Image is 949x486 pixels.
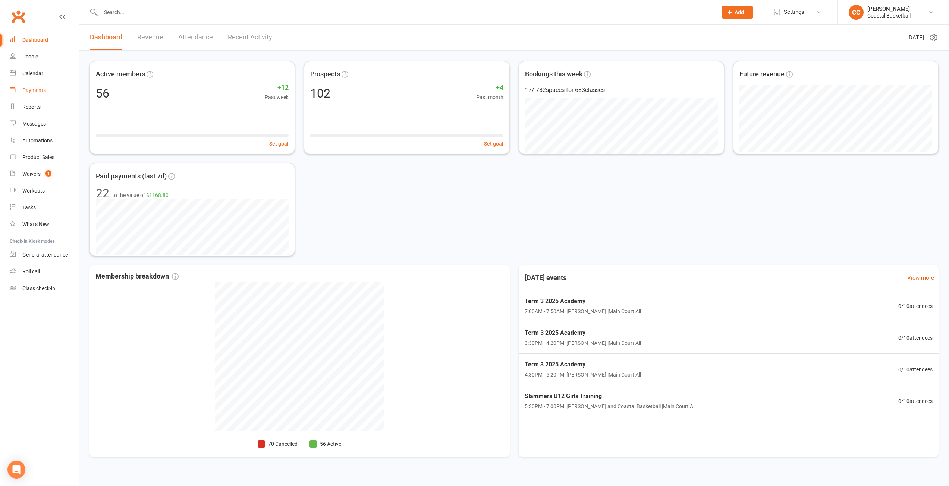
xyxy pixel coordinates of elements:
[10,65,79,82] a: Calendar
[9,7,28,26] a: Clubworx
[258,440,298,448] li: 70 Cancelled
[525,391,695,401] span: Slammers U12 Girls Training
[739,69,785,80] span: Future revenue
[310,88,330,99] div: 102
[22,285,55,291] div: Class check-in
[10,216,79,233] a: What's New
[10,199,79,216] a: Tasks
[265,82,289,93] span: +12
[476,82,503,93] span: +4
[525,296,641,306] span: Term 3 2025 Academy
[525,328,641,338] span: Term 3 2025 Academy
[722,6,753,19] button: Add
[525,402,695,410] span: 5:30PM - 7:00PM | [PERSON_NAME] and Coastal Basketball | Main Court All
[10,115,79,132] a: Messages
[309,440,341,448] li: 56 Active
[90,25,122,50] a: Dashboard
[96,187,109,199] div: 22
[96,88,109,99] div: 56
[22,171,41,177] div: Waivers
[96,69,145,80] span: Active members
[22,188,45,194] div: Workouts
[867,6,911,12] div: [PERSON_NAME]
[22,269,40,274] div: Roll call
[7,461,25,479] div: Open Intercom Messenger
[98,7,712,18] input: Search...
[476,93,503,101] span: Past month
[867,12,911,19] div: Coastal Basketball
[735,9,744,15] span: Add
[525,339,641,347] span: 3:30PM - 4:20PM | [PERSON_NAME] | Main Court All
[265,93,289,101] span: Past week
[10,280,79,297] a: Class kiosk mode
[784,4,804,20] span: Settings
[525,307,641,315] span: 7:00AM - 7:50AM | [PERSON_NAME] | Main Court All
[898,397,933,405] span: 0 / 10 attendees
[10,82,79,99] a: Payments
[22,221,49,227] div: What's New
[10,132,79,149] a: Automations
[525,85,718,95] div: 17 / 782 spaces for 683 classes
[907,273,934,282] a: View more
[22,204,36,210] div: Tasks
[898,365,933,374] span: 0 / 10 attendees
[10,166,79,182] a: Waivers 1
[22,252,68,258] div: General attendance
[484,140,503,148] button: Set goal
[519,271,572,285] h3: [DATE] events
[22,137,53,143] div: Automations
[22,121,46,127] div: Messages
[907,33,924,42] span: [DATE]
[45,170,51,177] span: 1
[898,302,933,310] span: 0 / 10 attendees
[22,154,54,160] div: Product Sales
[10,247,79,263] a: General attendance kiosk mode
[22,37,48,43] div: Dashboard
[310,69,340,80] span: Prospects
[96,171,167,182] span: Paid payments (last 7d)
[10,99,79,115] a: Reports
[112,191,169,199] span: to the value of
[95,271,179,282] span: Membership breakdown
[898,334,933,342] span: 0 / 10 attendees
[525,360,641,369] span: Term 3 2025 Academy
[22,70,43,76] div: Calendar
[228,25,272,50] a: Recent Activity
[146,192,169,198] span: $1168.80
[10,48,79,65] a: People
[525,371,641,379] span: 4:30PM - 5:20PM | [PERSON_NAME] | Main Court All
[10,149,79,166] a: Product Sales
[137,25,163,50] a: Revenue
[22,104,41,110] div: Reports
[178,25,213,50] a: Attendance
[22,87,46,93] div: Payments
[269,140,289,148] button: Set goal
[525,69,582,80] span: Bookings this week
[10,263,79,280] a: Roll call
[10,182,79,199] a: Workouts
[849,5,864,20] div: CC
[10,32,79,48] a: Dashboard
[22,54,38,60] div: People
